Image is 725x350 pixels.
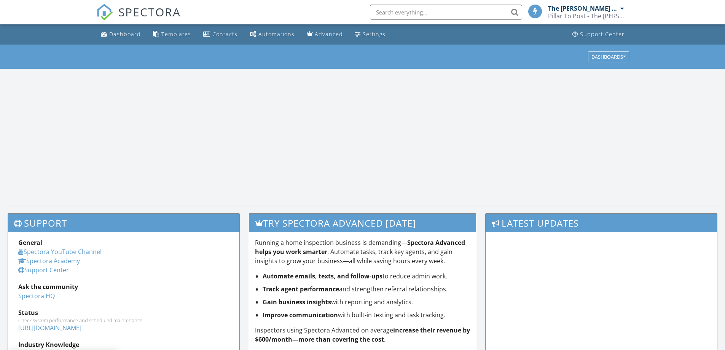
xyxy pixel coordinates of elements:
li: with reporting and analytics. [263,297,470,307]
strong: Gain business insights [263,298,331,306]
div: Dashboards [591,54,626,59]
strong: Improve communication [263,311,338,319]
strong: Automate emails, texts, and follow-ups [263,272,382,280]
li: with built-in texting and task tracking. [263,310,470,320]
a: Automations (Basic) [247,27,298,42]
h3: Support [8,214,239,232]
div: Industry Knowledge [18,340,229,349]
div: Templates [161,30,191,38]
button: Dashboards [588,51,629,62]
strong: increase their revenue by $600/month—more than covering the cost [255,326,470,344]
a: Spectora HQ [18,292,55,300]
strong: General [18,238,42,247]
a: Support Center [18,266,69,274]
div: Support Center [580,30,625,38]
div: Ask the community [18,282,229,291]
div: Automations [258,30,295,38]
div: Dashboard [109,30,141,38]
div: Advanced [315,30,343,38]
input: Search everything... [370,5,522,20]
strong: Spectora Advanced helps you work smarter [255,238,465,256]
li: to reduce admin work. [263,272,470,281]
div: Contacts [212,30,237,38]
li: and strengthen referral relationships. [263,284,470,294]
div: Settings [363,30,386,38]
a: Spectora Academy [18,257,80,265]
div: The [PERSON_NAME] Team [548,5,618,12]
span: SPECTORA [118,4,181,20]
a: Support Center [569,27,628,42]
h3: Latest Updates [486,214,717,232]
div: Check system performance and scheduled maintenance. [18,317,229,323]
a: Contacts [200,27,241,42]
p: Running a home inspection business is demanding— . Automate tasks, track key agents, and gain ins... [255,238,470,265]
a: [URL][DOMAIN_NAME] [18,324,81,332]
div: Pillar To Post - The Frederick Team [548,12,624,20]
a: Dashboard [98,27,144,42]
img: The Best Home Inspection Software - Spectora [96,4,113,21]
a: Templates [150,27,194,42]
p: Inspectors using Spectora Advanced on average . [255,326,470,344]
strong: Track agent performance [263,285,339,293]
div: Status [18,308,229,317]
a: Spectora YouTube Channel [18,248,102,256]
h3: Try spectora advanced [DATE] [249,214,476,232]
a: SPECTORA [96,10,181,26]
a: Advanced [304,27,346,42]
a: Settings [352,27,389,42]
